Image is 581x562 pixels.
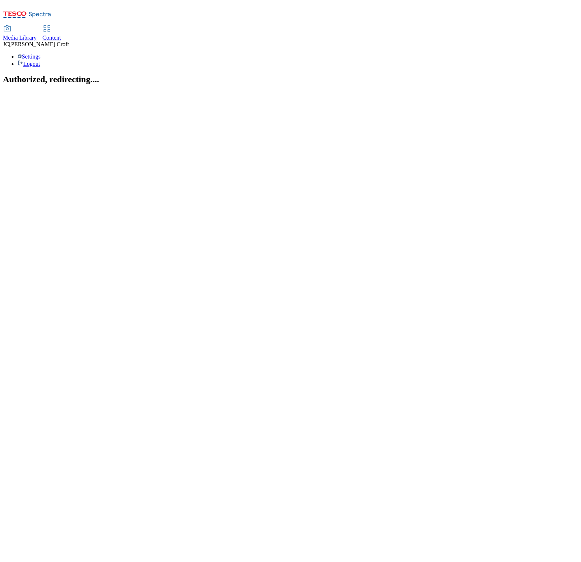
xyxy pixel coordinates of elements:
a: Media Library [3,26,37,41]
a: Logout [17,61,40,67]
a: Settings [17,53,41,60]
h2: Authorized, redirecting.... [3,75,578,84]
span: [PERSON_NAME] Croft [9,41,69,47]
a: Content [43,26,61,41]
span: Media Library [3,35,37,41]
span: Content [43,35,61,41]
span: JC [3,41,9,47]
